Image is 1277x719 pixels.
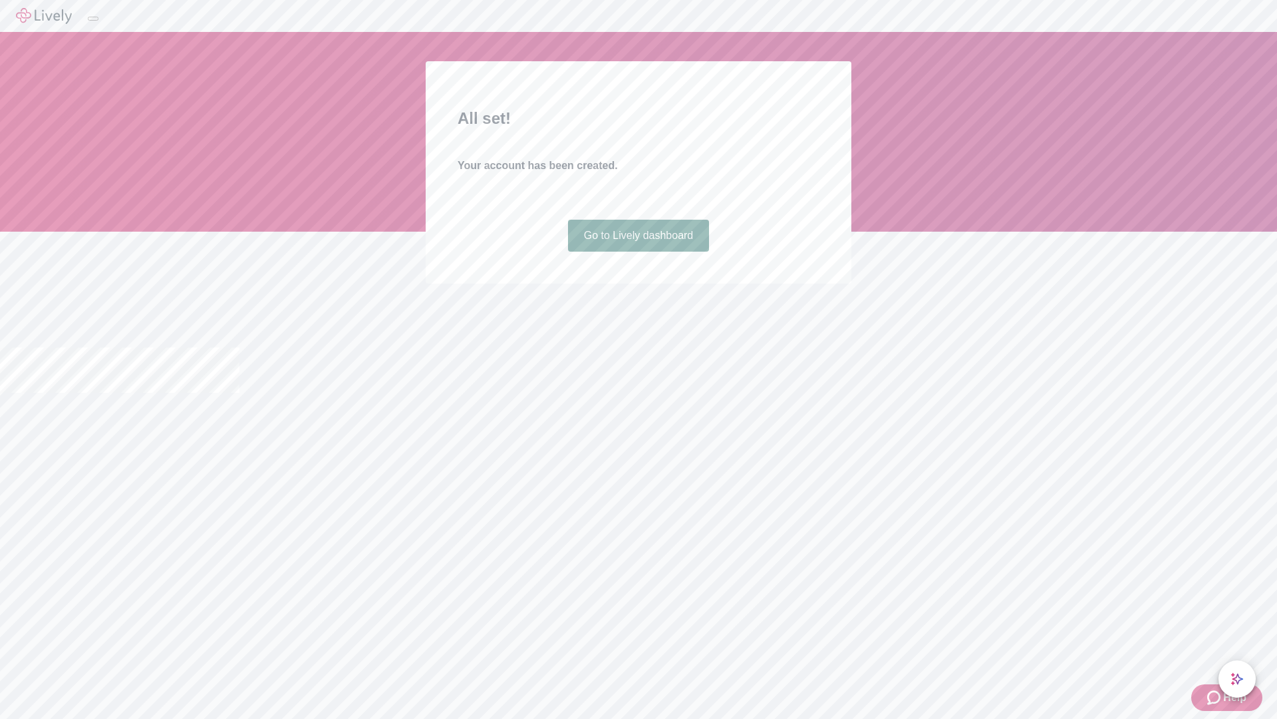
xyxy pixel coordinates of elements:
[458,107,819,130] h2: All set!
[1218,660,1256,698] button: chat
[1223,690,1246,706] span: Help
[1230,672,1244,686] svg: Lively AI Assistant
[458,158,819,174] h4: Your account has been created.
[1207,690,1223,706] svg: Zendesk support icon
[568,220,710,252] a: Go to Lively dashboard
[16,8,72,24] img: Lively
[1191,684,1262,711] button: Zendesk support iconHelp
[88,17,98,21] button: Log out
